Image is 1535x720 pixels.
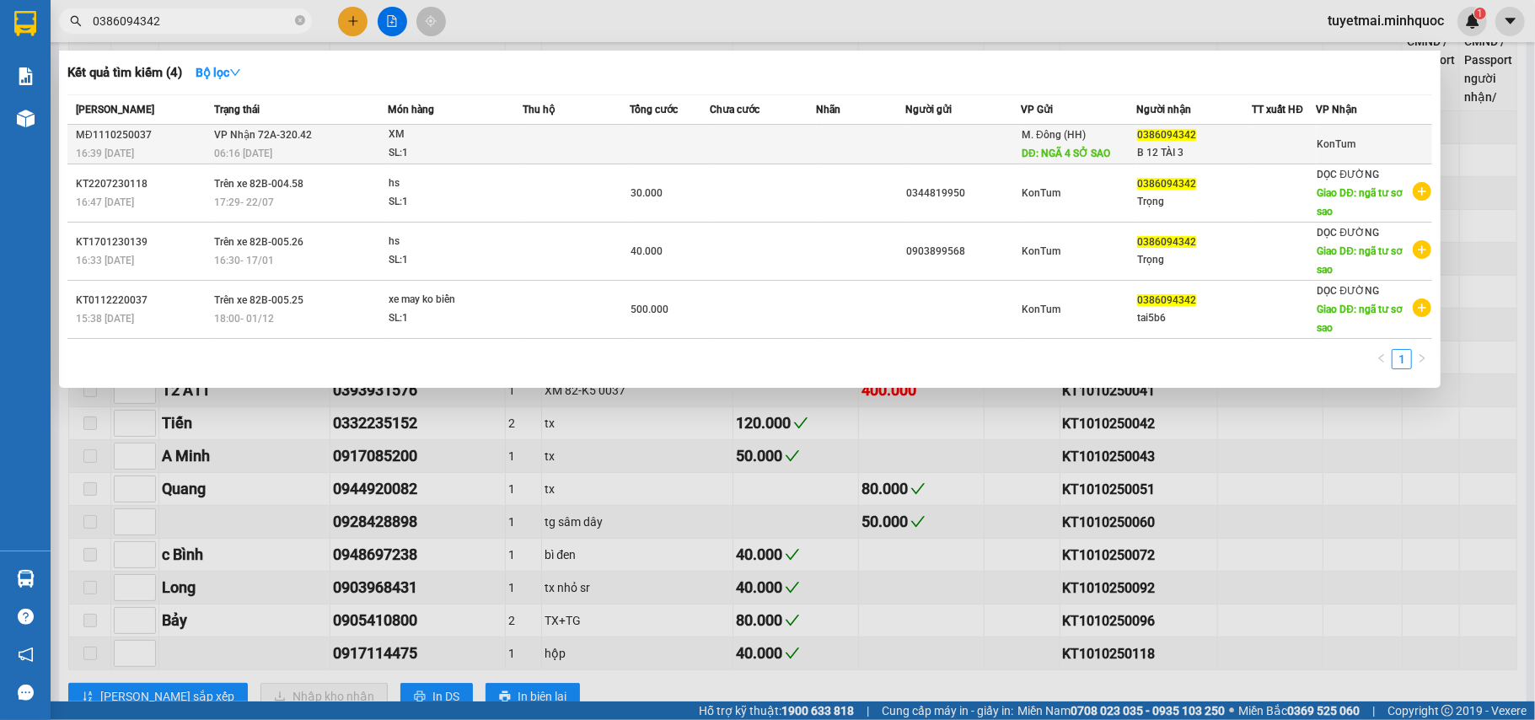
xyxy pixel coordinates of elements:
[631,187,663,199] span: 30.000
[1137,251,1251,269] div: Trọng
[76,292,209,309] div: KT0112220037
[1022,245,1060,257] span: KonTum
[523,104,555,116] span: Thu hộ
[214,236,303,248] span: Trên xe 82B-005.26
[1137,236,1196,248] span: 0386094342
[214,148,272,159] span: 06:16 [DATE]
[76,313,134,325] span: 15:38 [DATE]
[1318,169,1380,180] span: DỌC ĐƯỜNG
[389,233,515,251] div: hs
[17,110,35,127] img: warehouse-icon
[1022,148,1110,159] span: DĐ: NGÃ 4 SỞ SAO
[388,104,434,116] span: Món hàng
[214,294,303,306] span: Trên xe 82B-005.25
[229,67,241,78] span: down
[214,255,274,266] span: 16:30 - 17/01
[630,104,678,116] span: Tổng cước
[1253,104,1304,116] span: TT xuất HĐ
[196,66,241,79] strong: Bộ lọc
[1318,227,1380,239] span: DỌC ĐƯỜNG
[1318,187,1403,218] span: Giao DĐ: ngã tư sơ sao
[1137,144,1251,162] div: B 12 TÀI 3
[1377,353,1387,363] span: left
[389,291,515,309] div: xe may ko biển
[76,126,209,144] div: MĐ1110250037
[1412,349,1432,369] li: Next Page
[631,304,668,315] span: 500.000
[389,144,515,163] div: SL: 1
[1413,182,1431,201] span: plus-circle
[389,126,515,144] div: XM
[1413,240,1431,259] span: plus-circle
[1021,104,1053,116] span: VP Gửi
[214,104,260,116] span: Trạng thái
[1137,294,1196,306] span: 0386094342
[67,64,182,82] h3: Kết quả tìm kiếm ( 4 )
[18,647,34,663] span: notification
[214,196,274,208] span: 17:29 - 22/07
[182,59,255,86] button: Bộ lọcdown
[1136,104,1191,116] span: Người nhận
[1022,304,1060,315] span: KonTum
[1317,104,1358,116] span: VP Nhận
[76,234,209,251] div: KT1701230139
[1318,138,1356,150] span: KonTum
[17,67,35,85] img: solution-icon
[214,178,303,190] span: Trên xe 82B-004.58
[389,175,515,193] div: hs
[1371,349,1392,369] button: left
[17,570,35,588] img: warehouse-icon
[710,104,759,116] span: Chưa cước
[295,13,305,30] span: close-circle
[1137,309,1251,327] div: tai5b6
[817,104,841,116] span: Nhãn
[1137,129,1196,141] span: 0386094342
[1137,193,1251,211] div: Trọng
[389,251,515,270] div: SL: 1
[76,148,134,159] span: 16:39 [DATE]
[1413,298,1431,317] span: plus-circle
[14,11,36,36] img: logo-vxr
[389,309,515,328] div: SL: 1
[1417,353,1427,363] span: right
[906,185,1020,202] div: 0344819950
[1393,350,1411,368] a: 1
[18,609,34,625] span: question-circle
[76,196,134,208] span: 16:47 [DATE]
[905,104,952,116] span: Người gửi
[214,129,312,141] span: VP Nhận 72A-320.42
[70,15,82,27] span: search
[214,313,274,325] span: 18:00 - 01/12
[76,104,154,116] span: [PERSON_NAME]
[1137,178,1196,190] span: 0386094342
[93,12,292,30] input: Tìm tên, số ĐT hoặc mã đơn
[1318,245,1403,276] span: Giao DĐ: ngã tư sơ sao
[18,685,34,701] span: message
[1022,129,1086,141] span: M. Đông (HH)
[1022,187,1060,199] span: KonTum
[76,255,134,266] span: 16:33 [DATE]
[389,193,515,212] div: SL: 1
[1392,349,1412,369] li: 1
[1412,349,1432,369] button: right
[906,243,1020,261] div: 0903899568
[295,15,305,25] span: close-circle
[1318,285,1380,297] span: DỌC ĐƯỜNG
[76,175,209,193] div: KT2207230118
[1371,349,1392,369] li: Previous Page
[1318,304,1403,334] span: Giao DĐ: ngã tư sơ sao
[631,245,663,257] span: 40.000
